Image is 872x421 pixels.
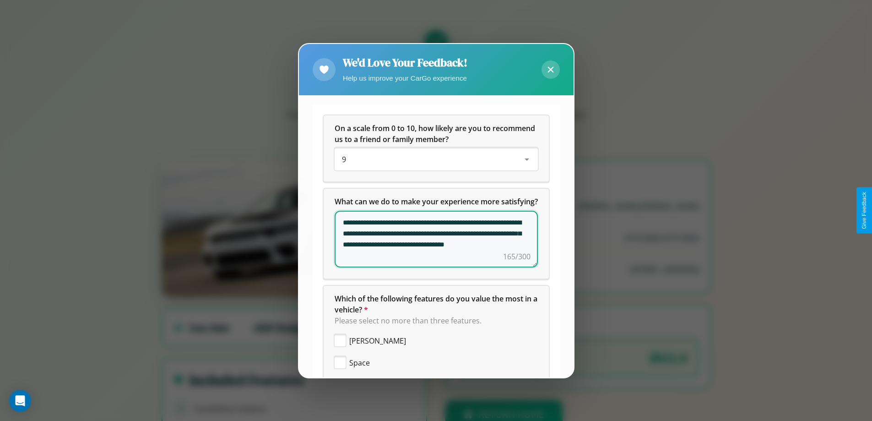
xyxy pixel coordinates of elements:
div: On a scale from 0 to 10, how likely are you to recommend us to a friend or family member? [335,148,538,170]
div: Give Feedback [861,192,867,229]
span: Which of the following features do you value the most in a vehicle? [335,294,539,315]
span: Please select no more than three features. [335,316,482,326]
div: 165/300 [503,251,531,262]
span: What can we do to make your experience more satisfying? [335,197,538,207]
div: Open Intercom Messenger [9,390,31,412]
span: Space [349,357,370,368]
span: 9 [342,154,346,164]
h2: We'd Love Your Feedback! [343,55,467,70]
div: On a scale from 0 to 10, how likely are you to recommend us to a friend or family member? [324,115,549,181]
span: [PERSON_NAME] [349,335,406,346]
p: Help us improve your CarGo experience [343,72,467,84]
h5: On a scale from 0 to 10, how likely are you to recommend us to a friend or family member? [335,123,538,145]
span: On a scale from 0 to 10, how likely are you to recommend us to a friend or family member? [335,123,537,144]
